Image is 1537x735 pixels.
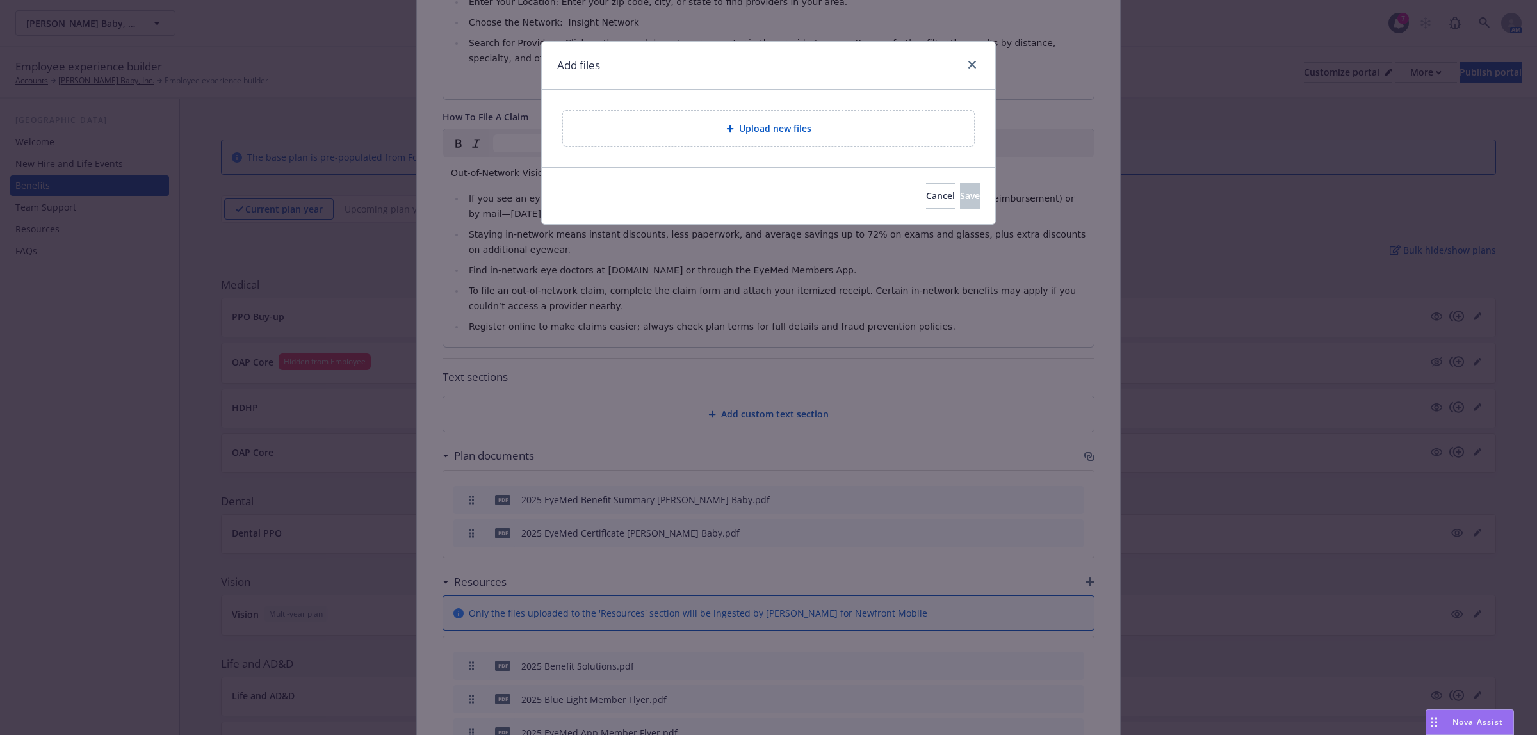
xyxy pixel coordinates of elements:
h1: Add files [557,57,600,74]
button: Save [960,183,980,209]
a: close [964,57,980,72]
button: Cancel [926,183,955,209]
div: Drag to move [1426,710,1442,734]
span: Upload new files [739,122,811,135]
div: Upload new files [562,110,975,147]
span: Nova Assist [1452,716,1503,727]
button: Nova Assist [1426,709,1514,735]
span: Cancel [926,190,955,202]
span: Save [960,190,980,202]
